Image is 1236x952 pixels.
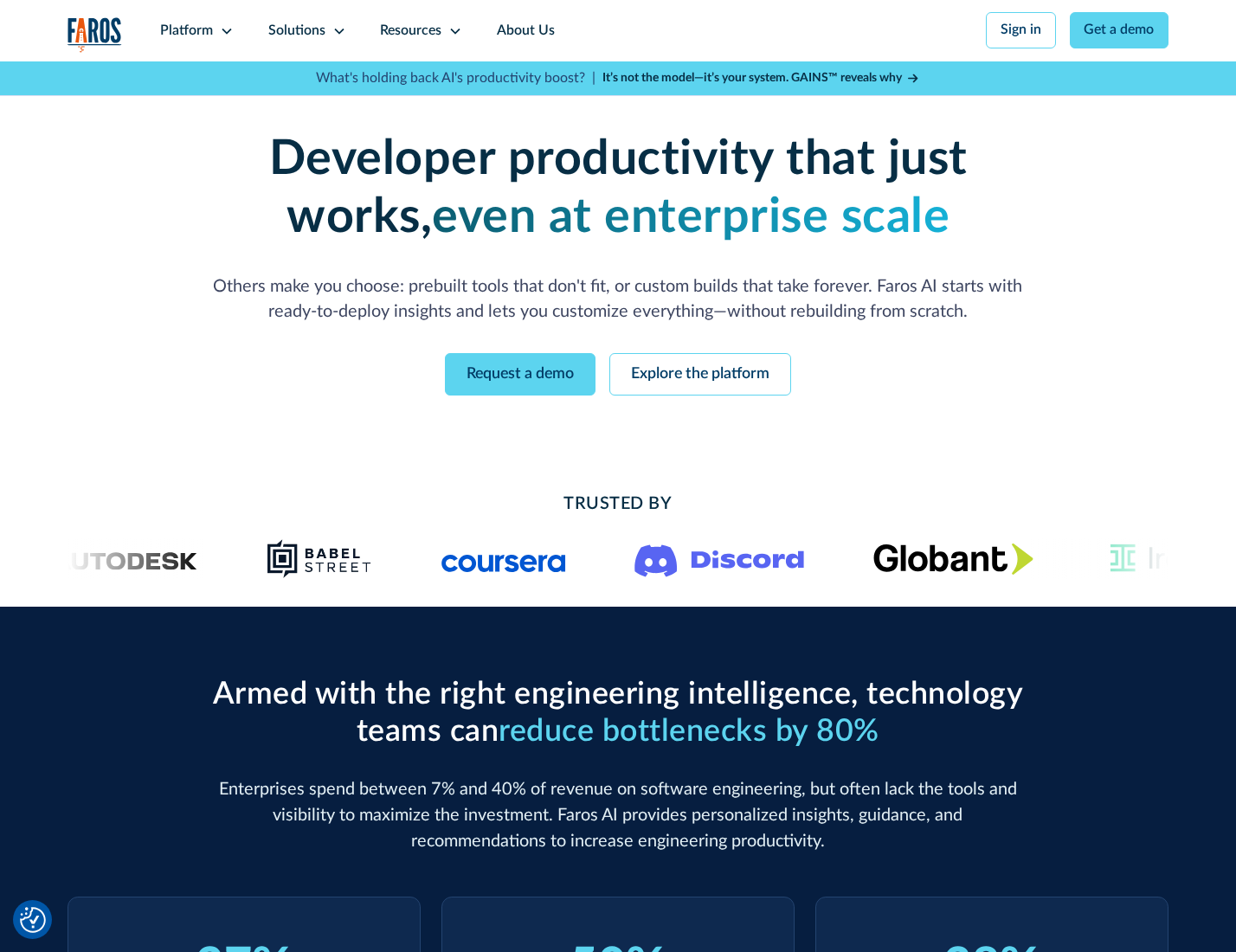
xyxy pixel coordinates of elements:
[1070,12,1169,48] a: Get a demo
[205,492,1031,518] h2: Trusted By
[634,541,804,577] img: Logo of the communication platform Discord.
[205,274,1031,326] p: Others make you choose: prebuilt tools that don't fit, or custom builds that take forever. Faros ...
[20,907,46,933] img: Revisit consent button
[316,68,595,89] p: What's holding back AI's productivity boost? |
[602,69,921,87] a: It’s not the model—it’s your system. GAINS™ reveals why
[68,17,123,53] img: Logo of the analytics and reporting company Faros.
[268,21,325,42] div: Solutions
[441,545,565,573] img: Logo of the online learning platform Coursera.
[205,676,1031,750] h2: Armed with the right engineering intelligence, technology teams can
[269,135,968,241] strong: Developer productivity that just works,
[68,17,123,53] a: home
[872,543,1033,575] img: Globant's logo
[499,716,879,747] span: reduce bottlenecks by 80%
[445,353,595,396] a: Request a demo
[380,21,441,42] div: Resources
[20,907,46,933] button: Cookie Settings
[432,193,950,241] strong: even at enterprise scale
[609,353,791,396] a: Explore the platform
[602,72,902,84] strong: It’s not the model—it’s your system. GAINS™ reveals why
[267,538,372,580] img: Babel Street logo png
[160,21,213,42] div: Platform
[205,777,1031,854] p: Enterprises spend between 7% and 40% of revenue on software engineering, but often lack the tools...
[986,12,1056,48] a: Sign in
